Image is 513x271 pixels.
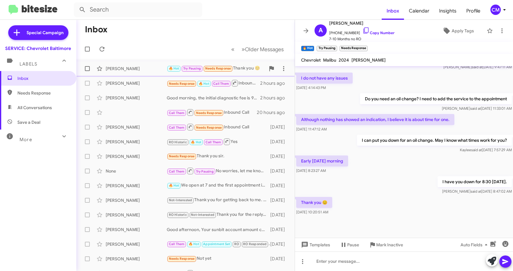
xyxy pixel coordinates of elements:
[167,241,270,248] div: Perfect, see you then.
[17,75,69,81] span: Inbox
[189,242,199,246] span: 🔥 Hot
[329,27,395,36] span: [PHONE_NUMBER]
[5,45,71,52] div: SERVICE: Chevrolet Baltimore
[347,239,359,250] span: Pause
[27,30,64,36] span: Special Campaign
[169,257,195,261] span: Needs Response
[443,65,512,69] span: [PERSON_NAME] [DATE] 9:47:11 AM
[167,255,270,262] div: Not yet
[245,46,284,53] span: Older Messages
[167,226,270,233] div: Good afternoon, Your sunbit account amount can vary from week to week. We can send you a link and...
[270,212,290,218] div: [DATE]
[169,126,185,130] span: Call Them
[169,82,195,86] span: Needs Response
[191,213,214,217] span: Not-Interested
[17,119,40,125] span: Save a Deal
[296,127,327,131] span: [DATE] 11:47:12 AM
[196,111,222,115] span: Needs Response
[270,153,290,159] div: [DATE]
[270,241,290,247] div: [DATE]
[183,66,201,70] span: Try Pausing
[167,138,270,145] div: Yes
[296,85,326,90] span: [DATE] 4:14:43 PM
[362,30,395,35] a: Copy Number
[169,154,195,158] span: Needs Response
[106,124,167,130] div: [PERSON_NAME]
[270,183,290,189] div: [DATE]
[438,176,512,187] p: I have you down for 8:30 [DATE].
[106,183,167,189] div: [PERSON_NAME]
[106,139,167,145] div: [PERSON_NAME]
[243,242,267,246] span: RO Responded
[17,90,69,96] span: Needs Response
[169,169,185,173] span: Call Them
[106,212,167,218] div: [PERSON_NAME]
[106,241,167,247] div: [PERSON_NAME]
[329,36,395,42] span: 7-10 Months no RO
[17,105,52,111] span: All Conversations
[8,25,68,40] a: Special Campaign
[270,197,290,203] div: [DATE]
[296,210,328,214] span: [DATE] 10:20:51 AM
[351,57,386,63] span: [PERSON_NAME]
[461,2,485,20] a: Profile
[357,135,512,146] p: I can put you down for an oil change. May I know what times work for you?
[434,2,461,20] span: Insights
[340,46,368,51] small: Needs Response
[317,46,337,51] small: Try Pausing
[456,239,495,250] button: Auto Fields
[191,140,201,144] span: 🔥 Hot
[85,25,107,34] h1: Inbox
[213,82,229,86] span: Call Them
[318,26,323,35] span: A
[106,197,167,203] div: [PERSON_NAME]
[301,46,314,51] small: 🔥 Hot
[167,182,270,189] div: We open at 7 and the first appointment is 730
[295,239,335,250] button: Templates
[228,43,287,55] nav: Page navigation example
[167,65,265,72] div: Thank you 😊
[376,239,403,250] span: Mark Inactive
[196,126,222,130] span: Needs Response
[296,73,353,84] p: I do not have any issues
[106,226,167,233] div: [PERSON_NAME]
[485,5,506,15] button: CM
[260,95,290,101] div: 2 hours ago
[301,57,321,63] span: Chevrolet
[167,95,260,101] div: Good morning, the initial diagnostic fee is 99.95, depending on the findings of the there may nee...
[472,65,482,69] span: said at
[167,167,270,175] div: No worries, let me know when we can help.
[471,148,482,152] span: said at
[270,168,290,174] div: [DATE]
[460,239,490,250] span: Auto Fields
[460,148,512,152] span: Kaylee [DATE] 7:57:29 AM
[167,211,270,218] div: Thank you for the reply. Unfortunately I don't doubt that you had this type of experience. The te...
[442,106,512,111] span: [PERSON_NAME] [DATE] 11:33:01 AM
[169,111,185,115] span: Call Them
[106,66,167,72] div: [PERSON_NAME]
[270,256,290,262] div: [DATE]
[300,239,330,250] span: Templates
[270,226,290,233] div: [DATE]
[238,43,287,55] button: Next
[167,153,270,160] div: Thank you sir.
[169,198,192,202] span: Not-Interested
[339,57,349,63] span: 2024
[169,184,179,187] span: 🔥 Hot
[323,57,336,63] span: Malibu
[106,80,167,86] div: [PERSON_NAME]
[169,242,185,246] span: Call Them
[196,169,214,173] span: Try Pausing
[270,124,290,130] div: [DATE]
[167,109,257,116] div: Inbound Call
[169,213,187,217] span: RO Historic
[296,155,348,166] p: Early [DATE] morning
[270,139,290,145] div: [DATE]
[205,66,231,70] span: Needs Response
[206,140,221,144] span: Call Them
[169,66,179,70] span: 🔥 Hot
[442,189,512,194] span: [PERSON_NAME] [DATE] 8:47:02 AM
[167,79,260,87] div: Inbound Call
[404,2,434,20] a: Calendar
